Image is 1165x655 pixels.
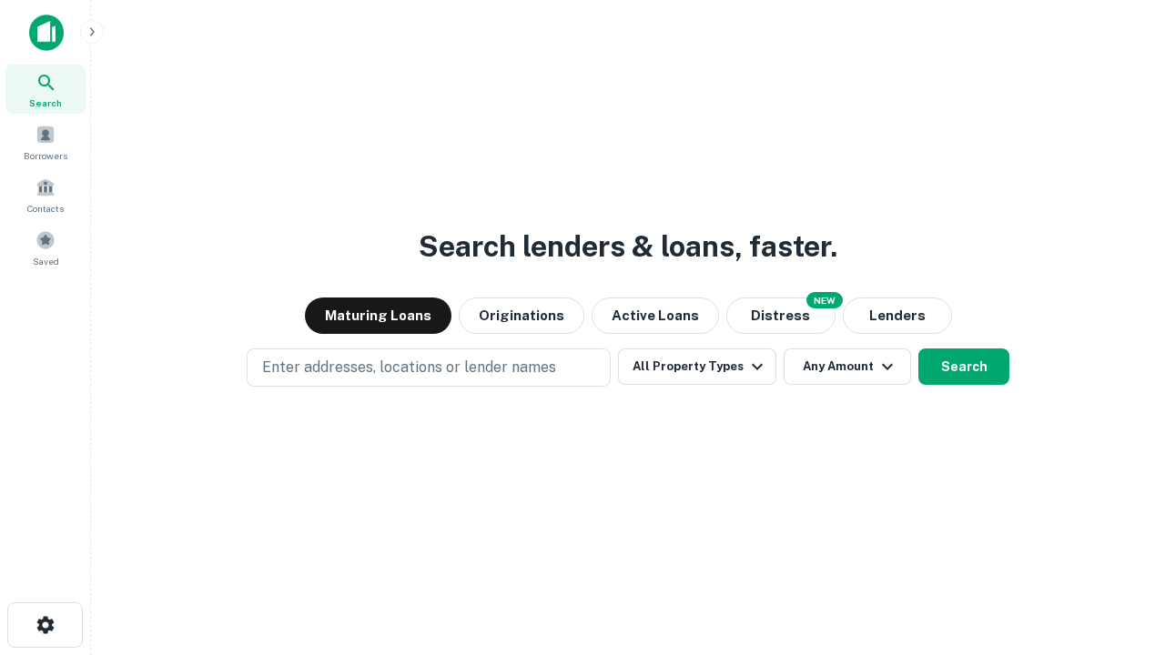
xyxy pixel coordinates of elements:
[24,148,67,163] span: Borrowers
[29,15,64,51] img: capitalize-icon.png
[27,201,64,216] span: Contacts
[5,223,86,272] a: Saved
[1074,451,1165,539] iframe: Chat Widget
[5,117,86,166] a: Borrowers
[784,348,911,385] button: Any Amount
[592,297,719,334] button: Active Loans
[419,225,837,268] h3: Search lenders & loans, faster.
[618,348,776,385] button: All Property Types
[843,297,952,334] button: Lenders
[918,348,1009,385] button: Search
[305,297,451,334] button: Maturing Loans
[5,170,86,219] a: Contacts
[33,254,59,268] span: Saved
[806,292,843,308] div: NEW
[262,357,556,378] p: Enter addresses, locations or lender names
[726,297,836,334] button: Search distressed loans with lien and other non-mortgage details.
[5,65,86,114] a: Search
[247,348,611,387] button: Enter addresses, locations or lender names
[29,96,62,110] span: Search
[459,297,584,334] button: Originations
